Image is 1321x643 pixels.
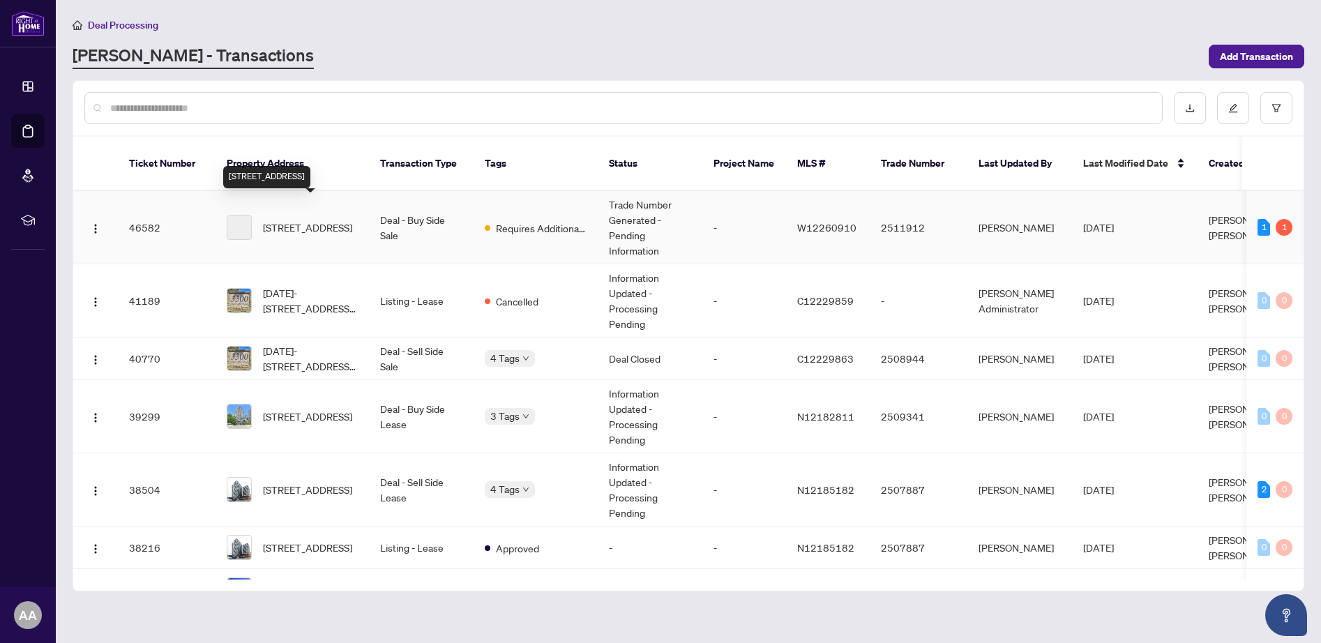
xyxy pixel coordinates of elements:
[967,380,1072,453] td: [PERSON_NAME]
[1174,92,1206,124] button: download
[702,137,786,191] th: Project Name
[702,380,786,453] td: -
[967,453,1072,527] td: [PERSON_NAME]
[1209,287,1284,315] span: [PERSON_NAME] [PERSON_NAME]
[1209,345,1284,372] span: [PERSON_NAME] [PERSON_NAME]
[1083,410,1114,423] span: [DATE]
[263,285,358,316] span: [DATE]-[STREET_ADDRESS][PERSON_NAME]
[118,264,216,338] td: 41189
[1265,594,1307,636] button: Open asap
[227,404,251,428] img: thumbnail-img
[702,569,786,612] td: -
[84,347,107,370] button: Logo
[1209,402,1284,430] span: [PERSON_NAME] [PERSON_NAME]
[797,483,854,496] span: N12185182
[1185,103,1195,113] span: download
[598,569,702,612] td: -
[1276,219,1292,236] div: 1
[870,569,967,612] td: 2506276
[967,338,1072,380] td: [PERSON_NAME]
[118,191,216,264] td: 46582
[797,410,854,423] span: N12182811
[1258,350,1270,367] div: 0
[1209,576,1284,604] span: [PERSON_NAME] [PERSON_NAME]
[1072,137,1198,191] th: Last Modified Date
[1083,221,1114,234] span: [DATE]
[90,223,101,234] img: Logo
[1083,294,1114,307] span: [DATE]
[1209,476,1284,504] span: [PERSON_NAME] [PERSON_NAME]
[19,605,37,625] span: AA
[522,355,529,362] span: down
[227,578,251,602] img: thumbnail-img
[1276,481,1292,498] div: 0
[870,137,967,191] th: Trade Number
[702,191,786,264] td: -
[263,220,352,235] span: [STREET_ADDRESS]
[598,264,702,338] td: Information Updated - Processing Pending
[369,380,474,453] td: Deal - Buy Side Lease
[369,453,474,527] td: Deal - Sell Side Lease
[474,137,598,191] th: Tags
[369,569,474,612] td: Deal - Buy Side Lease
[263,409,352,424] span: [STREET_ADDRESS]
[870,453,967,527] td: 2507887
[702,527,786,569] td: -
[598,137,702,191] th: Status
[496,294,538,309] span: Cancelled
[702,453,786,527] td: -
[967,191,1072,264] td: [PERSON_NAME]
[73,44,314,69] a: [PERSON_NAME] - Transactions
[870,338,967,380] td: 2508944
[797,541,854,554] span: N12185182
[1258,219,1270,236] div: 1
[11,10,45,36] img: logo
[223,166,310,188] div: [STREET_ADDRESS]
[522,486,529,493] span: down
[227,289,251,312] img: thumbnail-img
[522,413,529,420] span: down
[90,543,101,554] img: Logo
[90,412,101,423] img: Logo
[227,536,251,559] img: thumbnail-img
[490,350,520,366] span: 4 Tags
[1220,45,1293,68] span: Add Transaction
[118,569,216,612] td: 34870
[702,264,786,338] td: -
[967,569,1072,612] td: [PERSON_NAME]
[598,338,702,380] td: Deal Closed
[1217,92,1249,124] button: edit
[598,453,702,527] td: Information Updated - Processing Pending
[598,380,702,453] td: Information Updated - Processing Pending
[369,191,474,264] td: Deal - Buy Side Sale
[84,536,107,559] button: Logo
[1083,541,1114,554] span: [DATE]
[1083,352,1114,365] span: [DATE]
[84,478,107,501] button: Logo
[1258,539,1270,556] div: 0
[870,191,967,264] td: 2511912
[702,338,786,380] td: -
[1258,481,1270,498] div: 2
[118,137,216,191] th: Ticket Number
[84,289,107,312] button: Logo
[870,264,967,338] td: -
[369,137,474,191] th: Transaction Type
[84,405,107,428] button: Logo
[88,19,158,31] span: Deal Processing
[90,296,101,308] img: Logo
[73,20,82,30] span: home
[1276,350,1292,367] div: 0
[1276,539,1292,556] div: 0
[870,527,967,569] td: 2507887
[1276,292,1292,309] div: 0
[118,380,216,453] td: 39299
[118,527,216,569] td: 38216
[369,264,474,338] td: Listing - Lease
[90,354,101,365] img: Logo
[1083,156,1168,171] span: Last Modified Date
[598,527,702,569] td: -
[369,338,474,380] td: Deal - Sell Side Sale
[797,352,854,365] span: C12229863
[1260,92,1292,124] button: filter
